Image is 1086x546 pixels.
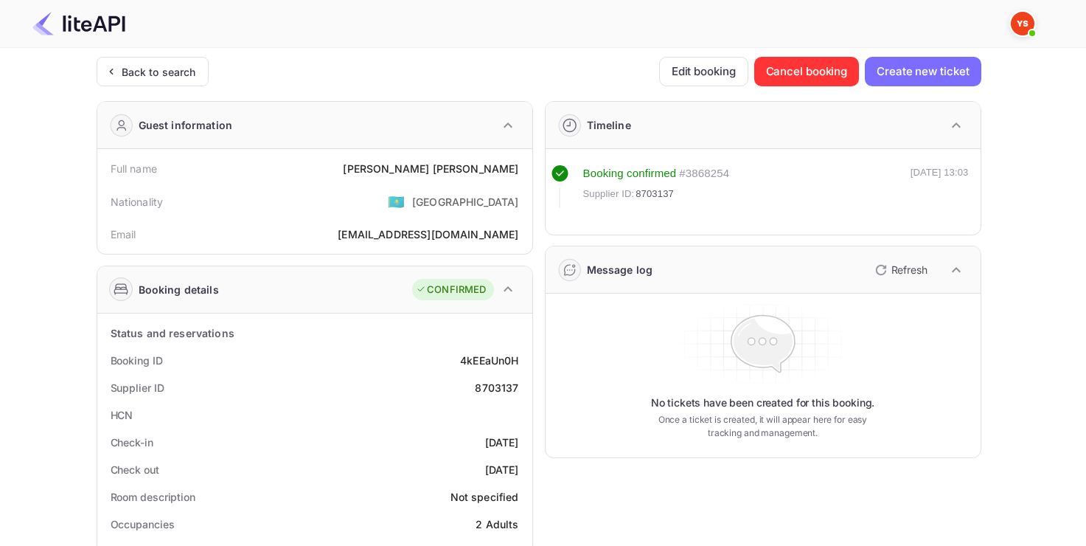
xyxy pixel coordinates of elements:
[139,282,219,297] div: Booking details
[587,117,631,133] div: Timeline
[679,165,729,182] div: # 3868254
[388,188,405,215] span: United States
[416,283,486,297] div: CONFIRMED
[111,194,164,210] div: Nationality
[865,57,981,86] button: Create new ticket
[583,165,677,182] div: Booking confirmed
[111,325,234,341] div: Status and reservations
[476,516,518,532] div: 2 Adults
[343,161,518,176] div: [PERSON_NAME] [PERSON_NAME]
[1011,12,1034,35] img: Yandex Support
[111,161,157,176] div: Full name
[754,57,860,86] button: Cancel booking
[587,262,653,277] div: Message log
[659,57,748,86] button: Edit booking
[485,435,519,450] div: [DATE]
[636,187,674,201] span: 8703137
[866,258,933,282] button: Refresh
[111,227,136,242] div: Email
[450,489,519,505] div: Not specified
[412,194,519,210] div: [GEOGRAPHIC_DATA]
[111,353,163,368] div: Booking ID
[460,353,518,368] div: 4kEEaUn0H
[583,187,635,201] span: Supplier ID:
[891,262,927,277] p: Refresh
[139,117,233,133] div: Guest information
[485,462,519,477] div: [DATE]
[111,489,195,505] div: Room description
[647,413,880,440] p: Once a ticket is created, it will appear here for easy tracking and management.
[111,407,133,423] div: HCN
[111,435,153,450] div: Check-in
[32,12,125,35] img: LiteAPI Logo
[122,64,196,80] div: Back to search
[651,395,875,410] p: No tickets have been created for this booking.
[111,516,175,532] div: Occupancies
[111,380,164,395] div: Supplier ID
[338,227,518,242] div: [EMAIL_ADDRESS][DOMAIN_NAME]
[475,380,518,395] div: 8703137
[911,165,969,208] div: [DATE] 13:03
[111,462,159,477] div: Check out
